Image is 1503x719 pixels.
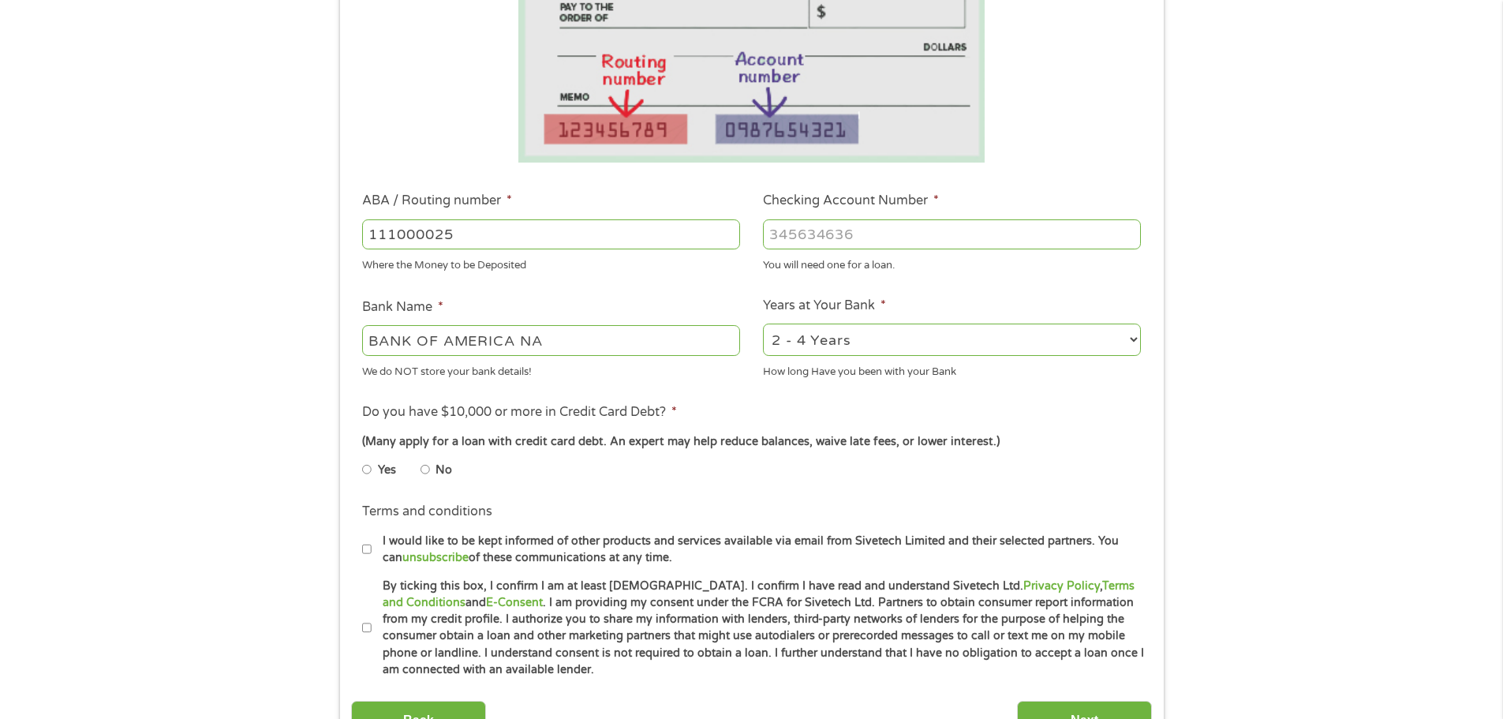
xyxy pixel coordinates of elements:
[362,253,740,274] div: Where the Money to be Deposited
[763,253,1141,274] div: You will need one for a loan.
[763,219,1141,249] input: 345634636
[763,193,939,209] label: Checking Account Number
[362,433,1140,451] div: (Many apply for a loan with credit card debt. An expert may help reduce balances, waive late fees...
[1023,579,1100,593] a: Privacy Policy
[372,533,1146,567] label: I would like to be kept informed of other products and services available via email from Sivetech...
[362,404,677,421] label: Do you have $10,000 or more in Credit Card Debt?
[362,299,443,316] label: Bank Name
[402,551,469,564] a: unsubscribe
[436,462,452,479] label: No
[362,358,740,380] div: We do NOT store your bank details!
[763,298,886,314] label: Years at Your Bank
[362,219,740,249] input: 263177916
[362,504,492,520] label: Terms and conditions
[372,578,1146,679] label: By ticking this box, I confirm I am at least [DEMOGRAPHIC_DATA]. I confirm I have read and unders...
[362,193,512,209] label: ABA / Routing number
[486,596,543,609] a: E-Consent
[378,462,396,479] label: Yes
[383,579,1135,609] a: Terms and Conditions
[763,358,1141,380] div: How long Have you been with your Bank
